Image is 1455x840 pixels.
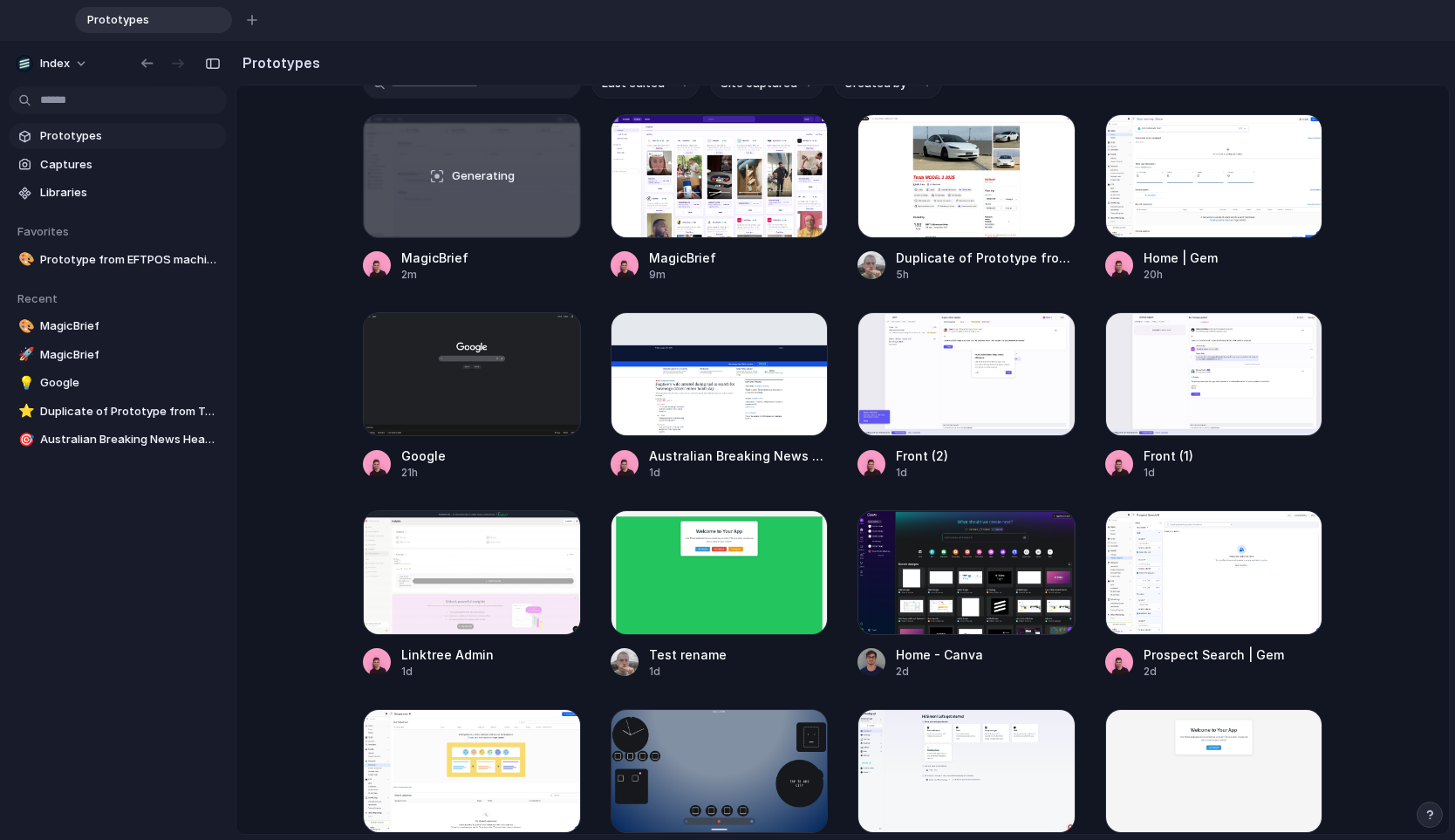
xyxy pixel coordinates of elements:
[9,50,97,78] button: Index
[857,114,1076,283] a: Duplicate of Prototype from Tesla MODEL 3 2025 rental in Forrestfield, WA by MRT Adventure Hire ....
[857,312,1076,481] a: Front (2)Front (2)1d
[649,645,727,664] div: Test rename
[857,510,1076,679] a: Home - CanvaHome - Canva2d
[16,403,33,420] button: ⭐
[611,510,829,679] a: Test renameTest rename1d
[9,123,227,149] a: Prototypes
[401,249,468,267] div: MagicBrief
[18,430,31,450] div: 🎯
[40,184,220,201] span: Libraries
[401,267,468,283] div: 2m
[9,370,227,396] a: 💡Google
[18,317,31,337] div: 🎨
[401,664,494,680] div: 1d
[18,373,31,393] div: 💡
[9,180,227,206] a: Libraries
[896,249,1076,267] div: Duplicate of Prototype from Tesla MODEL 3 2025 rental in [GEOGRAPHIC_DATA], [GEOGRAPHIC_DATA] by ...
[40,403,220,420] span: Duplicate of Prototype from Tesla MODEL 3 2025 rental in [GEOGRAPHIC_DATA], [GEOGRAPHIC_DATA] by ...
[1144,249,1218,267] div: Home | Gem
[236,52,320,73] h2: Prototypes
[18,345,31,365] div: 🚀
[16,318,33,335] button: 🎨
[1105,114,1323,283] a: Home | GemHome | Gem20h
[649,267,716,283] div: 9m
[16,251,33,269] button: 🎨
[649,465,829,481] div: 1d
[16,374,33,392] button: 💡
[75,7,232,33] div: Prototypes
[452,167,515,185] span: Generating
[1105,312,1323,481] a: Front (1)Front (1)1d
[9,427,227,453] a: 🎯Australian Breaking News Headlines & World News Online | [DOMAIN_NAME]
[896,447,948,465] div: Front (2)
[16,431,33,448] button: 🎯
[896,465,948,481] div: 1d
[18,249,31,270] div: 🎨
[401,645,494,664] div: Linktree Admin
[1144,465,1193,481] div: 1d
[9,342,227,368] a: 🚀MagicBrief
[18,401,31,421] div: ⭐
[1144,664,1284,680] div: 2d
[9,152,227,178] a: Captures
[896,267,1076,283] div: 5h
[40,318,220,335] span: MagicBrief
[649,447,829,465] div: Australian Breaking News Headlines & World News Online | [DOMAIN_NAME]
[1144,645,1284,664] div: Prospect Search | Gem
[1144,447,1193,465] div: Front (1)
[40,346,220,364] span: MagicBrief
[611,312,829,481] a: Australian Breaking News Headlines & World News Online | SMH.com.auAustralian Breaking News Headl...
[363,114,581,283] a: MagicBriefGeneratingMagicBrief2m
[1144,267,1218,283] div: 20h
[611,114,829,283] a: MagicBriefMagicBrief9m
[401,447,446,465] div: Google
[40,156,220,174] span: Captures
[363,510,581,679] a: Linktree AdminLinktree Admin1d
[649,249,716,267] div: MagicBrief
[80,11,204,29] span: Prototypes
[40,251,220,269] span: Prototype from EFTPOS machines | eCommerce | free quote | Tyro
[401,465,446,481] div: 21h
[16,346,33,364] button: 🚀
[363,312,581,481] a: GoogleGoogle21h
[9,399,227,425] a: ⭐Duplicate of Prototype from Tesla MODEL 3 2025 rental in [GEOGRAPHIC_DATA], [GEOGRAPHIC_DATA] by...
[40,127,220,145] span: Prototypes
[40,374,220,392] span: Google
[9,313,227,339] a: 🎨MagicBrief
[40,55,70,72] span: Index
[9,247,227,273] a: 🎨Prototype from EFTPOS machines | eCommerce | free quote | Tyro
[896,664,983,680] div: 2d
[896,645,983,664] div: Home - Canva
[649,664,727,680] div: 1d
[17,291,58,305] span: Recent
[17,224,69,238] span: Favorites
[1105,510,1323,679] a: Prospect Search | GemProspect Search | Gem2d
[40,431,220,448] span: Australian Breaking News Headlines & World News Online | [DOMAIN_NAME]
